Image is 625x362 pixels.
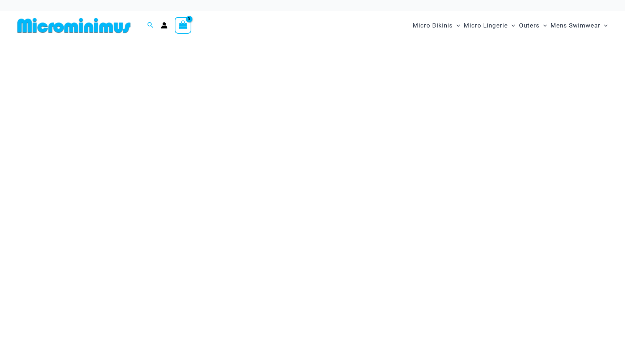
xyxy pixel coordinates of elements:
[14,17,133,34] img: MM SHOP LOGO FLAT
[462,14,517,37] a: Micro LingerieMenu ToggleMenu Toggle
[413,16,453,35] span: Micro Bikinis
[540,16,547,35] span: Menu Toggle
[411,14,462,37] a: Micro BikinisMenu ToggleMenu Toggle
[175,17,191,34] a: View Shopping Cart, empty
[464,16,508,35] span: Micro Lingerie
[517,14,549,37] a: OutersMenu ToggleMenu Toggle
[550,16,600,35] span: Mens Swimwear
[410,13,611,38] nav: Site Navigation
[549,14,609,37] a: Mens SwimwearMenu ToggleMenu Toggle
[600,16,608,35] span: Menu Toggle
[453,16,460,35] span: Menu Toggle
[508,16,515,35] span: Menu Toggle
[519,16,540,35] span: Outers
[147,21,154,30] a: Search icon link
[161,22,167,29] a: Account icon link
